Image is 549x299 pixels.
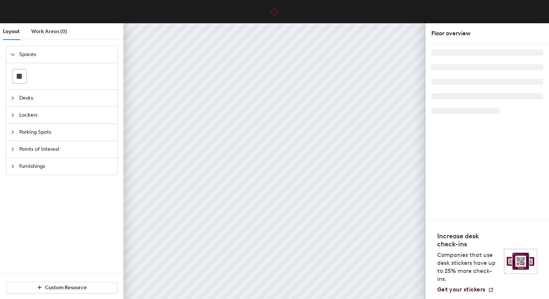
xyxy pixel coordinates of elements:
[431,29,543,38] div: Floor overview
[6,282,118,294] button: Custom Resource
[31,28,67,35] span: Work Areas (0)
[19,46,113,63] span: Spaces
[19,158,113,175] span: Furnishings
[45,284,87,291] span: Custom Resource
[11,147,15,151] span: collapsed
[11,52,15,57] span: expanded
[3,28,20,35] span: Layout
[437,286,494,293] a: Get your stickers
[437,286,485,293] span: Get your stickers
[504,249,537,274] img: Sticker logo
[437,251,500,283] p: Companies that use desk stickers have up to 25% more check-ins.
[19,107,113,124] span: Lockers
[11,113,15,117] span: collapsed
[11,130,15,134] span: collapsed
[19,124,113,141] span: Parking Spots
[11,96,15,100] span: collapsed
[437,232,500,248] h4: Increase desk check-ins
[11,164,15,169] span: collapsed
[19,141,113,158] span: Points of Interest
[19,90,113,106] span: Desks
